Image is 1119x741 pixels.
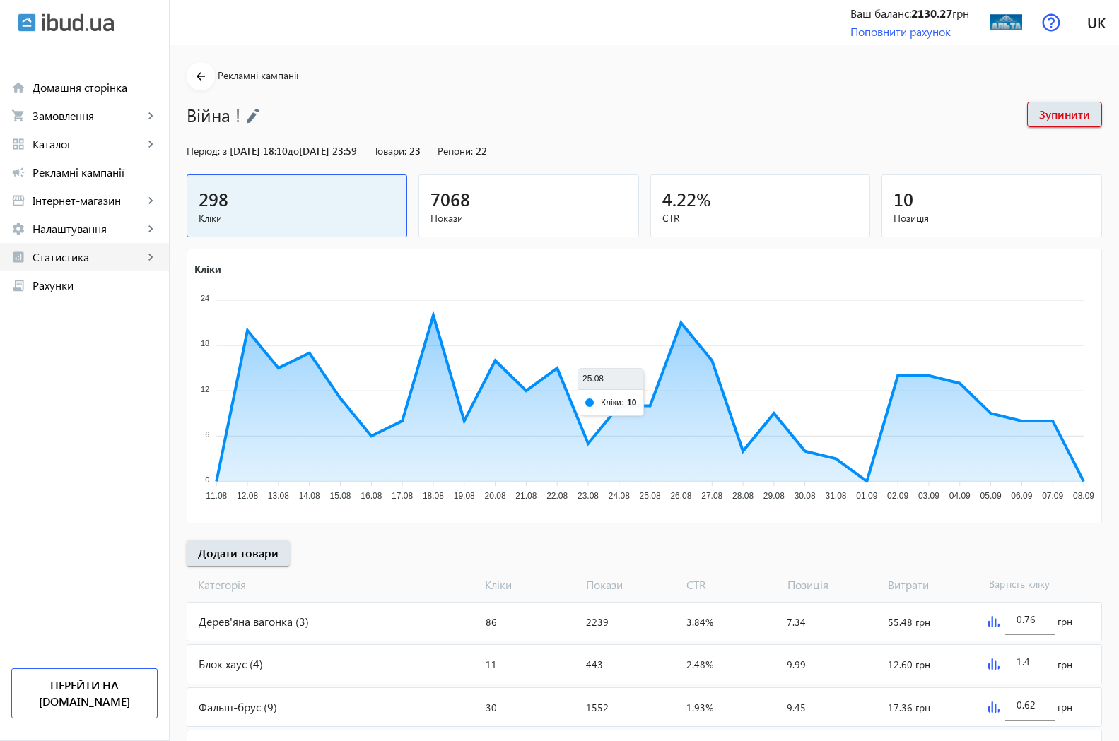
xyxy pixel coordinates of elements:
tspan: 21.08 [515,491,537,501]
span: Рекламні кампанії [33,165,158,179]
tspan: 20.08 [485,491,506,501]
span: 17.36 грн [888,701,930,714]
tspan: 27.08 [701,491,722,501]
span: Домашня сторінка [33,81,158,95]
tspan: 23.08 [578,491,599,501]
mat-icon: keyboard_arrow_right [143,194,158,208]
span: 3.84% [686,615,713,629]
span: Замовлення [33,109,143,123]
span: Регіони: [438,144,473,158]
tspan: 11.08 [206,491,227,501]
tspan: 06.09 [1011,491,1032,501]
span: Позиція [782,577,882,593]
tspan: 04.09 [949,491,971,501]
tspan: 03.09 [918,491,939,501]
img: graph.svg [988,616,1000,627]
tspan: 12.08 [237,491,258,501]
tspan: 24.08 [609,491,630,501]
img: 30096267ab8a016071949415137317-1284282106.jpg [990,6,1022,38]
span: 7068 [430,187,470,211]
span: 9.99 [787,658,806,671]
span: Витрати [882,577,983,593]
mat-icon: settings [11,222,25,236]
span: Каталог [33,137,143,151]
mat-icon: home [11,81,25,95]
span: Рахунки [33,278,158,292]
span: Покази [430,211,627,225]
span: Додати товари [198,545,279,561]
mat-icon: keyboard_arrow_right [143,250,158,264]
mat-icon: shopping_cart [11,109,25,123]
tspan: 22.08 [546,491,568,501]
span: Налаштування [33,222,143,236]
span: Рекламні кампанії [218,69,298,82]
text: Кліки [194,261,221,275]
mat-icon: analytics [11,250,25,264]
span: 9.45 [787,701,806,714]
span: Товари: [374,144,406,158]
mat-icon: keyboard_arrow_right [143,137,158,151]
tspan: 08.09 [1073,491,1094,501]
span: CTR [681,577,781,593]
span: 4.22 [662,187,696,211]
tspan: 29.08 [763,491,785,501]
span: 1552 [586,701,609,714]
span: 30 [486,701,497,714]
mat-icon: storefront [11,194,25,208]
tspan: 17.08 [392,491,413,501]
mat-icon: keyboard_arrow_right [143,222,158,236]
span: 443 [586,658,603,671]
img: graph.svg [988,658,1000,670]
mat-icon: arrow_back [192,68,210,85]
span: 86 [486,615,497,629]
span: грн [1058,615,1072,629]
mat-icon: grid_view [11,137,25,151]
mat-icon: campaign [11,165,25,179]
span: 22 [476,144,487,158]
tspan: 13.08 [268,491,289,501]
tspan: 05.09 [980,491,1002,501]
span: 10 [894,187,913,211]
mat-icon: keyboard_arrow_right [143,109,158,123]
tspan: 07.09 [1042,491,1063,501]
span: 12.60 грн [888,658,930,671]
mat-icon: receipt_long [11,278,25,292]
div: Дерев'яна вагонка (3) [187,603,480,641]
span: Інтернет-магазин [33,194,143,208]
img: help.svg [1042,13,1060,32]
div: Фальш-брус (9) [187,688,480,726]
h1: Війна ! [187,102,1013,127]
img: graph.svg [988,701,1000,713]
span: Період: з [187,144,227,158]
span: до [288,144,299,158]
a: Перейти на [DOMAIN_NAME] [11,668,158,718]
span: 7.34 [787,615,806,629]
tspan: 02.09 [887,491,908,501]
tspan: 16.08 [361,491,382,501]
tspan: 6 [205,430,209,439]
tspan: 31.08 [825,491,846,501]
img: ibud_text.svg [42,13,114,32]
tspan: 30.08 [795,491,816,501]
span: Покази [580,577,681,593]
span: CTR [662,211,859,225]
span: uk [1087,13,1106,31]
a: Поповнити рахунок [850,24,951,39]
tspan: 0 [205,475,209,484]
tspan: 18.08 [423,491,444,501]
span: 23 [409,144,421,158]
span: Позиція [894,211,1090,225]
span: Статистика [33,250,143,264]
tspan: 14.08 [299,491,320,501]
tspan: 24 [201,294,209,302]
span: грн [1058,700,1072,714]
span: [DATE] 18:10 [DATE] 23:59 [230,144,357,158]
tspan: 28.08 [732,491,754,501]
span: 298 [199,187,228,211]
span: Вартість кліку [983,577,1084,593]
span: Кліки [479,577,580,593]
span: 2239 [586,615,609,629]
span: 2.48% [686,658,713,671]
span: Категорія [187,577,479,593]
tspan: 18 [201,339,209,348]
